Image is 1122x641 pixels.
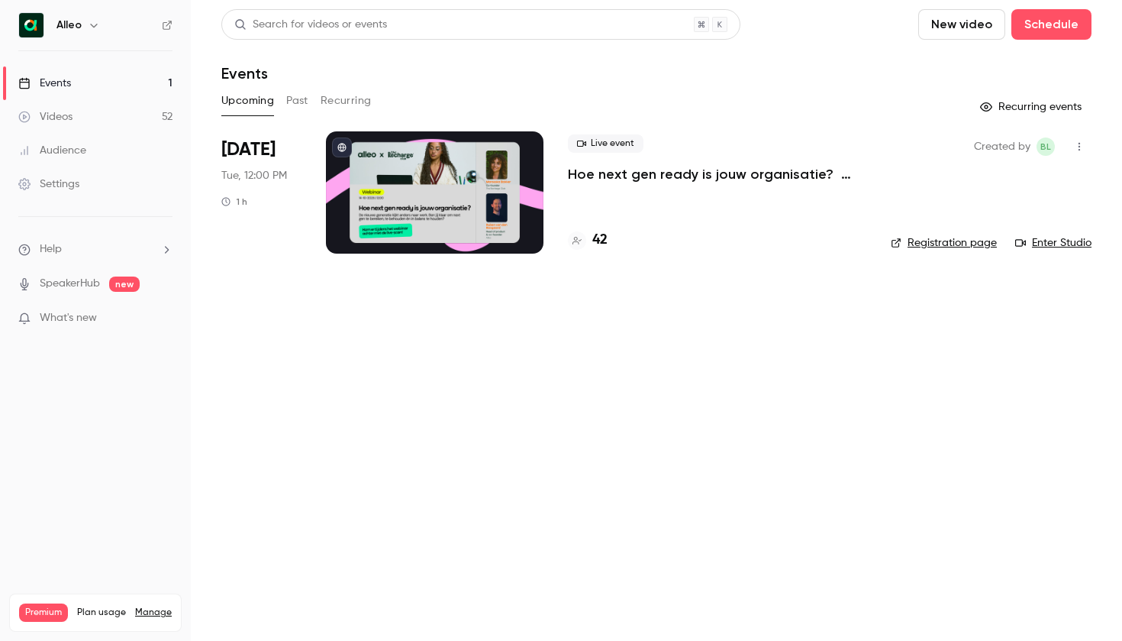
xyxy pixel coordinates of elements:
[56,18,82,33] h6: Alleo
[40,310,97,326] span: What's new
[221,64,268,83] h1: Events
[221,168,287,183] span: Tue, 12:00 PM
[18,109,73,125] div: Videos
[19,13,44,37] img: Alleo
[18,76,71,91] div: Events
[918,9,1005,40] button: New video
[891,235,997,251] a: Registration page
[109,277,140,292] span: new
[221,138,276,162] span: [DATE]
[1037,138,1055,156] span: Bernice Lohr
[568,230,608,251] a: 42
[974,138,1030,156] span: Created by
[77,607,126,619] span: Plan usage
[40,241,62,257] span: Help
[221,196,247,208] div: 1 h
[18,241,172,257] li: help-dropdown-opener
[568,134,643,153] span: Live event
[592,230,608,251] h4: 42
[221,131,301,254] div: Oct 14 Tue, 12:00 PM (Europe/Amsterdam)
[568,165,866,183] a: Hoe next gen ready is jouw organisatie? Alleo x The Recharge Club
[18,176,79,192] div: Settings
[154,312,172,325] iframe: Noticeable Trigger
[1011,9,1091,40] button: Schedule
[221,89,274,113] button: Upcoming
[321,89,372,113] button: Recurring
[1040,138,1051,156] span: BL
[973,95,1091,119] button: Recurring events
[1015,235,1091,251] a: Enter Studio
[40,276,100,292] a: SpeakerHub
[135,607,172,619] a: Manage
[19,604,68,622] span: Premium
[18,143,86,158] div: Audience
[234,17,387,33] div: Search for videos or events
[286,89,308,113] button: Past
